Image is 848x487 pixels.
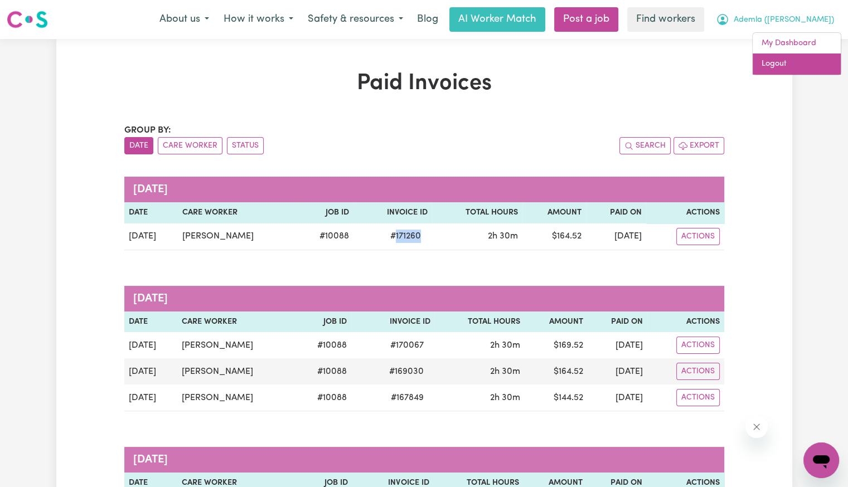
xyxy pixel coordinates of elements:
[301,8,410,31] button: Safety & resources
[525,311,588,333] th: Amount
[297,223,353,250] td: # 10088
[673,137,724,154] button: Export
[586,223,646,250] td: [DATE]
[588,358,647,384] td: [DATE]
[152,8,216,31] button: About us
[295,358,351,384] td: # 10088
[124,137,153,154] button: sort invoices by date
[525,332,588,358] td: $ 169.52
[709,8,841,31] button: My Account
[627,7,704,32] a: Find workers
[554,7,618,32] a: Post a job
[178,223,297,250] td: [PERSON_NAME]
[435,311,525,333] th: Total Hours
[676,337,720,354] button: Actions
[525,358,588,384] td: $ 164.52
[353,202,432,223] th: Invoice ID
[525,384,588,411] td: $ 144.52
[227,137,264,154] button: sort invoices by paid status
[124,358,177,384] td: [DATE]
[124,384,177,411] td: [DATE]
[124,447,724,473] caption: [DATE]
[177,384,295,411] td: [PERSON_NAME]
[753,53,841,75] a: Logout
[647,311,724,333] th: Actions
[676,363,720,380] button: Actions
[295,311,351,333] th: Job ID
[124,311,177,333] th: Date
[297,202,353,223] th: Job ID
[384,339,430,352] span: # 170067
[351,311,435,333] th: Invoice ID
[384,391,430,405] span: # 167849
[619,137,671,154] button: Search
[586,202,646,223] th: Paid On
[124,286,724,311] caption: [DATE]
[803,442,839,478] iframe: Button to launch messaging window
[124,126,171,135] span: Group by:
[676,228,720,245] button: Actions
[295,384,351,411] td: # 10088
[158,137,222,154] button: sort invoices by care worker
[295,332,351,358] td: # 10088
[124,202,178,223] th: Date
[588,384,647,411] td: [DATE]
[588,311,647,333] th: Paid On
[488,232,518,241] span: 2 hours 30 minutes
[522,223,586,250] td: $ 164.52
[752,32,841,75] div: My Account
[7,7,48,32] a: Careseekers logo
[490,393,520,402] span: 2 hours 30 minutes
[177,332,295,358] td: [PERSON_NAME]
[753,33,841,54] a: My Dashboard
[7,8,67,17] span: Need any help?
[432,202,523,223] th: Total Hours
[734,14,834,26] span: Ademla ([PERSON_NAME])
[216,8,301,31] button: How it works
[676,389,720,406] button: Actions
[124,332,177,358] td: [DATE]
[7,9,48,30] img: Careseekers logo
[490,341,520,350] span: 2 hours 30 minutes
[384,230,428,243] span: # 171260
[522,202,586,223] th: Amount
[124,177,724,202] caption: [DATE]
[449,7,545,32] a: AI Worker Match
[177,311,295,333] th: Care Worker
[410,7,445,32] a: Blog
[490,367,520,376] span: 2 hours 30 minutes
[745,416,768,438] iframe: Close message
[124,223,178,250] td: [DATE]
[177,358,295,384] td: [PERSON_NAME]
[588,332,647,358] td: [DATE]
[646,202,724,223] th: Actions
[178,202,297,223] th: Care Worker
[124,70,724,97] h1: Paid Invoices
[382,365,430,378] span: # 169030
